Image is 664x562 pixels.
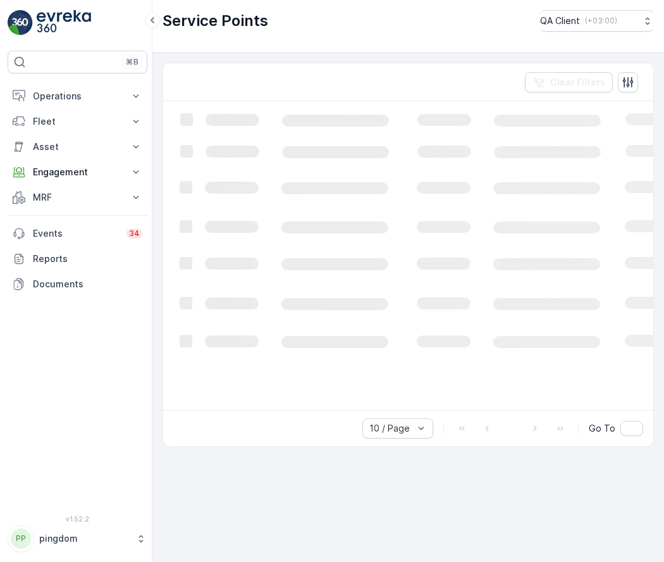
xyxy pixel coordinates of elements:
p: Fleet [33,115,122,128]
button: PPpingdom [8,525,147,552]
button: Fleet [8,109,147,134]
span: v 1.52.2 [8,515,147,523]
p: ( +03:00 ) [585,16,617,26]
button: Engagement [8,159,147,185]
p: Asset [33,140,122,153]
p: Engagement [33,166,122,178]
div: PP [11,528,31,549]
p: Clear Filters [550,76,605,89]
p: Operations [33,90,122,103]
p: Events [33,227,119,240]
a: Documents [8,272,147,297]
a: Events34 [8,221,147,246]
button: Operations [8,84,147,109]
p: MRF [33,191,122,204]
p: Documents [33,278,142,290]
button: QA Client(+03:00) [540,10,654,32]
img: logo_light-DOdMpM7g.png [37,10,91,35]
p: 34 [129,228,140,239]
p: pingdom [39,532,130,545]
img: logo [8,10,33,35]
p: ⌘B [126,57,138,67]
a: Reports [8,246,147,272]
p: QA Client [540,15,580,27]
p: Reports [33,253,142,265]
button: MRF [8,185,147,210]
button: Clear Filters [525,72,613,92]
p: Service Points [163,11,268,31]
button: Asset [8,134,147,159]
span: Go To [589,422,615,435]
